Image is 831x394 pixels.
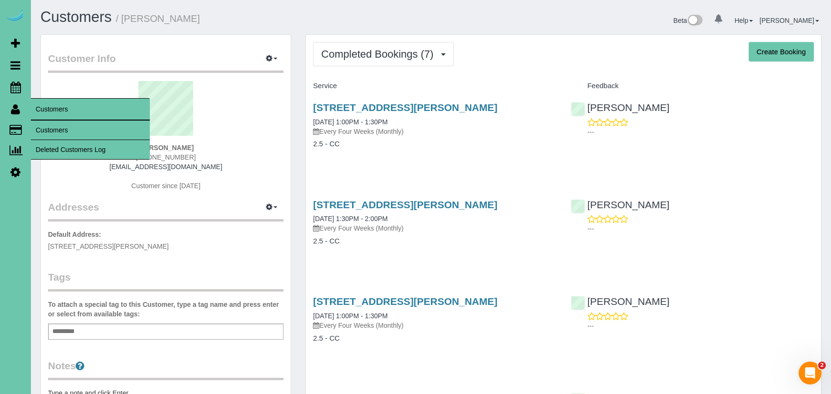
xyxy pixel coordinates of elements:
button: Create Booking [749,42,814,62]
a: [DATE] 1:00PM - 1:30PM [313,312,388,320]
label: To attach a special tag to this Customer, type a tag name and press enter or select from availabl... [48,300,284,319]
span: Customers [31,98,150,120]
a: [DATE] 1:30PM - 2:00PM [313,215,388,222]
p: Every Four Weeks (Monthly) [313,223,556,233]
span: [PHONE_NUMBER] [136,153,196,161]
small: / [PERSON_NAME] [116,13,200,24]
iframe: Intercom live chat [799,362,821,384]
h4: Service [313,82,556,90]
h4: 2.5 - CC [313,237,556,245]
a: Customers [31,121,150,140]
span: Completed Bookings (7) [321,48,438,60]
h4: 2.5 - CC [313,140,556,148]
a: [DATE] 1:00PM - 1:30PM [313,118,388,126]
label: Default Address: [48,230,101,239]
p: Every Four Weeks (Monthly) [313,321,556,330]
a: Beta [674,17,703,24]
span: 2 [818,362,826,369]
a: Customers [40,9,112,25]
legend: Notes [48,359,284,380]
img: Automaid Logo [6,10,25,23]
p: --- [587,224,814,233]
a: Help [734,17,753,24]
img: New interface [687,15,703,27]
a: [PERSON_NAME] [571,199,670,210]
legend: Customer Info [48,51,284,73]
a: [PERSON_NAME] [760,17,819,24]
h4: Feedback [571,82,814,90]
span: Customer since [DATE] [131,182,200,190]
h4: 2.5 - CC [313,334,556,343]
p: --- [587,127,814,137]
a: [PERSON_NAME] [571,102,670,113]
a: [STREET_ADDRESS][PERSON_NAME] [313,199,497,210]
a: [PERSON_NAME] [571,296,670,307]
span: [STREET_ADDRESS][PERSON_NAME] [48,242,169,250]
a: [EMAIL_ADDRESS][DOMAIN_NAME] [109,163,222,171]
p: --- [587,321,814,331]
ul: Customers [31,120,150,160]
strong: [PERSON_NAME] [138,144,194,152]
a: [STREET_ADDRESS][PERSON_NAME] [313,102,497,113]
a: [STREET_ADDRESS][PERSON_NAME] [313,296,497,307]
legend: Tags [48,270,284,292]
p: Every Four Weeks (Monthly) [313,127,556,136]
button: Completed Bookings (7) [313,42,454,66]
a: Deleted Customers Log [31,140,150,159]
